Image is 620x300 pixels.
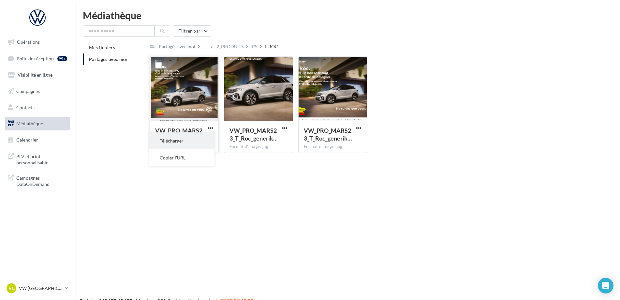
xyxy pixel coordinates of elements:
span: Contacts [16,104,35,110]
a: Boîte de réception99+ [4,52,71,66]
div: ... [202,42,208,51]
span: VW_PRO_MARS23_T_Roc_generik_carre [155,127,203,142]
button: Filtrer par [173,25,211,37]
span: Opérations [17,39,40,45]
span: Médiathèque [16,121,43,126]
div: RS [252,43,257,50]
button: Télécharger [149,132,214,149]
a: Visibilité en ligne [4,68,71,82]
span: Campagnes DataOnDemand [16,173,67,187]
button: Copier l'URL [149,149,214,166]
a: Calendrier [4,133,71,147]
a: Opérations [4,35,71,49]
span: Calendrier [16,137,38,142]
span: VC [8,285,15,292]
div: 2_PRODUITS [216,43,244,50]
div: 99+ [57,56,67,61]
span: VW_PRO_MARS23_T_Roc_generik_Story [229,127,278,142]
div: Open Intercom Messenger [598,278,613,293]
div: T-ROC [264,43,278,50]
span: Visibilité en ligne [18,72,52,78]
span: Campagnes [16,88,40,94]
span: Mes fichiers [89,45,115,50]
span: Boîte de réception [17,55,54,61]
p: VW [GEOGRAPHIC_DATA] [19,285,62,292]
div: Médiathèque [83,10,612,20]
span: PLV et print personnalisable [16,152,67,166]
span: VW_PRO_MARS23_T_Roc_generik_GMB [304,127,352,142]
div: Format d'image: jpg [229,144,288,150]
a: Contacts [4,101,71,114]
a: Campagnes DataOnDemand [4,171,71,190]
a: Médiathèque [4,117,71,130]
a: Campagnes [4,84,71,98]
div: Partagés avec moi [159,43,195,50]
div: Format d'image: jpg [304,144,362,150]
a: PLV et print personnalisable [4,149,71,169]
span: Partagés avec moi [89,56,127,62]
a: VC VW [GEOGRAPHIC_DATA] [5,282,70,294]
